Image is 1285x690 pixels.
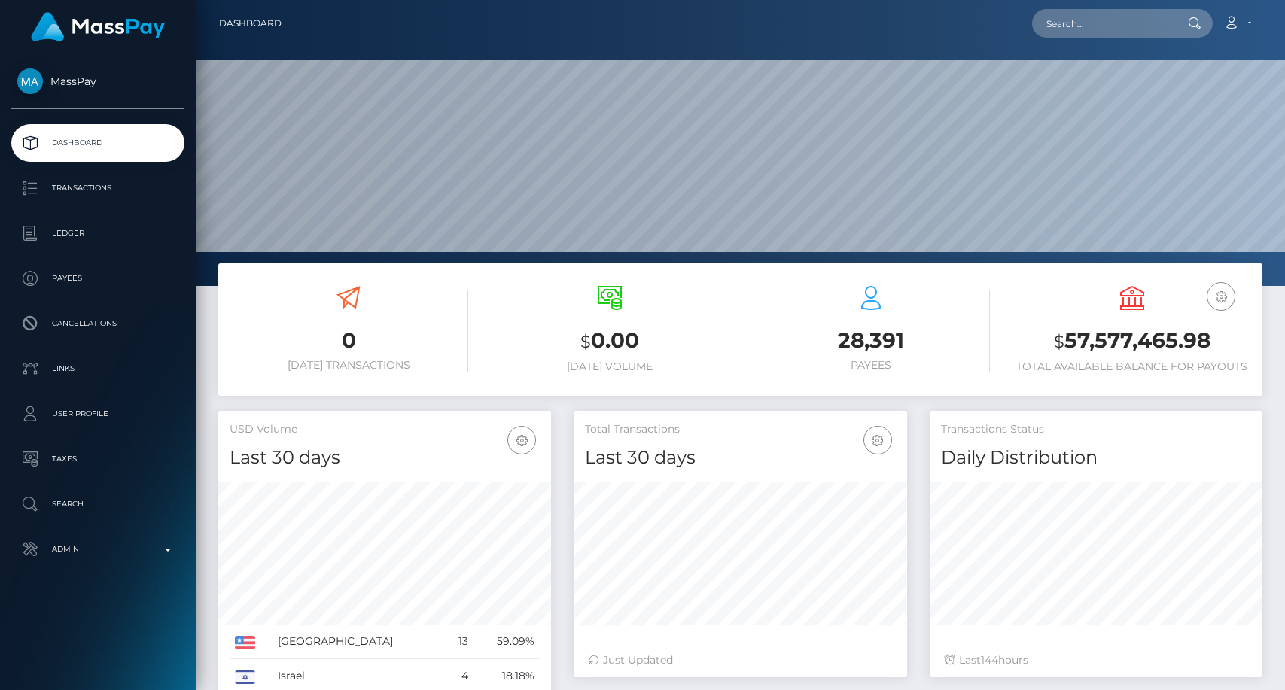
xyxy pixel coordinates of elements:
h6: Total Available Balance for Payouts [1012,360,1251,373]
h3: 0.00 [491,326,729,357]
p: User Profile [17,403,178,425]
a: Search [11,485,184,523]
h3: 57,577,465.98 [1012,326,1251,357]
small: $ [1054,331,1064,352]
a: Payees [11,260,184,297]
h6: Payees [752,359,991,372]
a: Taxes [11,440,184,478]
p: Search [17,493,178,515]
td: [GEOGRAPHIC_DATA] [273,625,446,659]
h4: Last 30 days [585,445,895,471]
p: Transactions [17,177,178,199]
h6: [DATE] Transactions [230,359,468,372]
p: Ledger [17,222,178,245]
h4: Daily Distribution [941,445,1251,471]
p: Links [17,357,178,380]
a: Ledger [11,214,184,252]
input: Search... [1032,9,1174,38]
img: MassPay Logo [31,12,165,41]
div: Just Updated [589,652,891,668]
p: Dashboard [17,132,178,154]
p: Taxes [17,448,178,470]
h3: 28,391 [752,326,991,355]
h5: Transactions Status [941,422,1251,437]
p: Cancellations [17,312,178,335]
p: Admin [17,538,178,561]
small: $ [580,331,591,352]
a: Cancellations [11,305,184,342]
td: 59.09% [474,625,540,659]
a: Transactions [11,169,184,207]
p: Payees [17,267,178,290]
h5: USD Volume [230,422,540,437]
a: User Profile [11,395,184,433]
h6: [DATE] Volume [491,360,729,373]
a: Admin [11,530,184,568]
a: Dashboard [11,124,184,162]
td: 13 [446,625,474,659]
div: Last hours [945,652,1247,668]
span: MassPay [11,74,184,88]
h4: Last 30 days [230,445,540,471]
a: Dashboard [219,8,282,39]
h3: 0 [230,326,468,355]
img: US.png [235,636,255,649]
span: 144 [981,653,998,667]
img: IL.png [235,670,255,684]
a: Links [11,350,184,388]
h5: Total Transactions [585,422,895,437]
img: MassPay [17,68,43,94]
